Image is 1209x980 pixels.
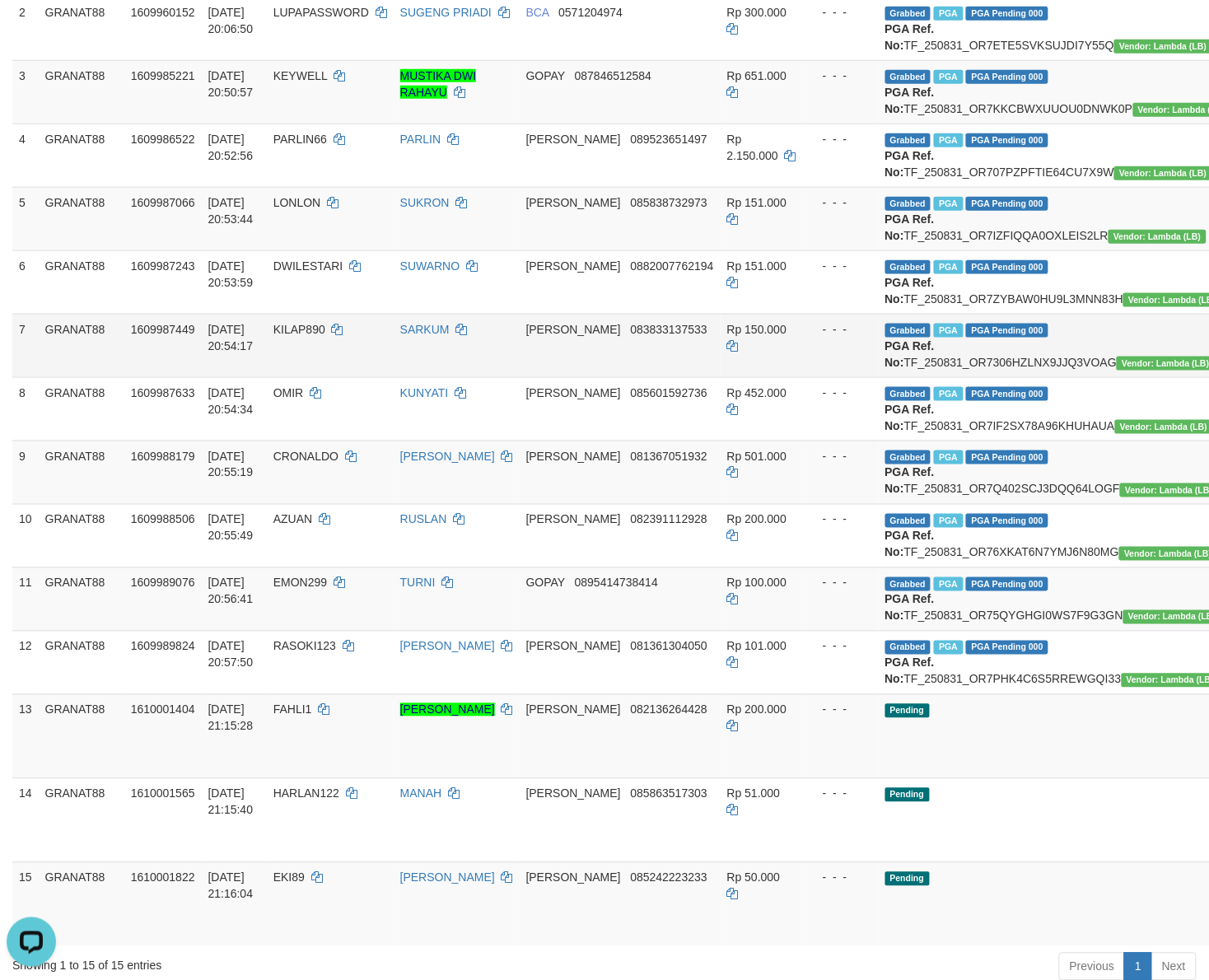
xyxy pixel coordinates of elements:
[810,68,872,84] div: - - -
[39,567,124,631] td: GRANAT88
[39,124,124,187] td: GRANAT88
[885,593,935,623] b: PGA Ref. No:
[526,133,621,146] span: [PERSON_NAME]
[727,513,787,526] span: Rp 200.000
[810,511,872,528] div: - - -
[39,441,124,504] td: GRANAT88
[727,787,781,800] span: Rp 51.000
[400,703,495,716] a: [PERSON_NAME]
[727,323,787,336] span: Rp 150.000
[727,576,787,590] span: Rp 100.000
[400,133,441,146] a: PARLIN
[966,260,1048,274] span: PGA Pending
[131,513,195,526] span: 1609988506
[12,250,39,314] td: 6
[575,69,651,82] span: Copy 087846512584 to clipboard
[12,124,39,187] td: 4
[631,787,707,800] span: Copy 085863517303 to clipboard
[885,403,935,432] b: PGA Ref. No:
[885,656,935,686] b: PGA Ref. No:
[810,258,872,274] div: - - -
[526,450,621,463] span: [PERSON_NAME]
[810,4,872,21] div: - - -
[575,576,658,590] span: Copy 0895414738414 to clipboard
[810,786,872,802] div: - - -
[558,6,623,19] span: Copy 0571204974 to clipboard
[273,703,312,716] span: FAHLI1
[526,871,621,884] span: [PERSON_NAME]
[727,386,787,399] span: Rp 452.000
[885,514,931,528] span: Grabbed
[727,640,787,653] span: Rp 101.000
[12,187,39,250] td: 5
[39,631,124,694] td: GRANAT88
[810,385,872,401] div: - - -
[273,196,321,209] span: LONLON
[131,576,195,590] span: 1609989076
[934,641,963,655] span: Marked by bgnabdullah
[966,197,1048,211] span: PGA Pending
[631,703,707,716] span: Copy 082136264428 to clipboard
[727,6,787,19] span: Rp 300.000
[810,194,872,211] div: - - -
[934,7,963,21] span: Marked by bgndara
[810,448,872,464] div: - - -
[400,576,436,590] a: TURNI
[810,575,872,591] div: - - -
[526,323,621,336] span: [PERSON_NAME]
[631,640,707,653] span: Copy 081361304050 to clipboard
[400,640,495,653] a: [PERSON_NAME]
[934,70,963,84] span: Marked by bgnabdullah
[273,323,325,336] span: KILAP890
[208,787,254,817] span: [DATE] 21:15:40
[810,638,872,655] div: - - -
[400,323,450,336] a: SARKUM
[885,70,931,84] span: Grabbed
[273,640,336,653] span: RASOKI123
[727,259,787,273] span: Rp 151.000
[631,323,707,336] span: Copy 083833137533 to clipboard
[966,387,1048,401] span: PGA Pending
[12,60,39,124] td: 3
[885,872,930,886] span: Pending
[631,133,707,146] span: Copy 089523651497 to clipboard
[273,871,305,884] span: EKI89
[7,7,56,56] button: Open LiveChat chat widget
[934,387,963,401] span: Marked by bgnabdullah
[810,870,872,886] div: - - -
[934,260,963,274] span: Marked by bgnabdullah
[273,513,312,526] span: AZUAN
[400,787,442,800] a: MANAH
[966,450,1048,464] span: PGA Pending
[934,450,963,464] span: Marked by bgnabdullah
[526,576,565,590] span: GOPAY
[631,259,714,273] span: Copy 0882007762194 to clipboard
[885,260,931,274] span: Grabbed
[131,871,195,884] span: 1610001822
[966,7,1048,21] span: PGA Pending
[131,259,195,273] span: 1609987243
[526,6,549,19] span: BCA
[39,694,124,778] td: GRANAT88
[885,22,935,52] b: PGA Ref. No:
[131,450,195,463] span: 1609988179
[39,314,124,377] td: GRANAT88
[885,149,935,179] b: PGA Ref. No:
[208,450,254,479] span: [DATE] 20:55:19
[727,133,778,162] span: Rp 2.150.000
[273,259,343,273] span: DWILESTARI
[208,69,254,99] span: [DATE] 20:50:57
[934,324,963,338] span: Marked by bgnabdullah
[208,133,254,162] span: [DATE] 20:52:56
[208,386,254,416] span: [DATE] 20:54:34
[810,131,872,147] div: - - -
[12,567,39,631] td: 11
[12,504,39,567] td: 10
[400,513,447,526] a: RUSLAN
[885,339,935,369] b: PGA Ref. No:
[1109,230,1207,244] span: Vendor URL: https://dashboard.q2checkout.com/secure
[12,377,39,441] td: 8
[526,703,621,716] span: [PERSON_NAME]
[400,871,495,884] a: [PERSON_NAME]
[885,450,931,464] span: Grabbed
